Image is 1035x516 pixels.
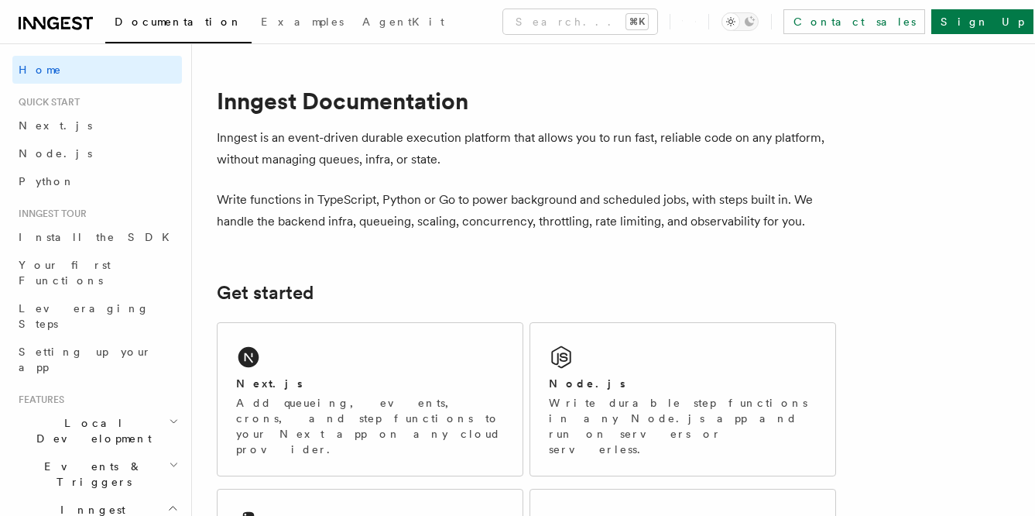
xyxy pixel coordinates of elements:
[217,189,836,232] p: Write functions in TypeScript, Python or Go to power background and scheduled jobs, with steps bu...
[12,167,182,195] a: Python
[19,302,149,330] span: Leveraging Steps
[503,9,657,34] button: Search...⌘K
[12,452,182,496] button: Events & Triggers
[217,87,836,115] h1: Inngest Documentation
[12,394,64,406] span: Features
[217,127,836,170] p: Inngest is an event-driven durable execution platform that allows you to run fast, reliable code ...
[362,15,444,28] span: AgentKit
[261,15,344,28] span: Examples
[12,112,182,139] a: Next.js
[626,14,648,29] kbd: ⌘K
[12,409,182,452] button: Local Development
[12,96,80,108] span: Quick start
[549,376,625,391] h2: Node.js
[19,119,92,132] span: Next.js
[353,5,454,42] a: AgentKit
[12,294,182,338] a: Leveraging Steps
[12,251,182,294] a: Your first Functions
[236,395,504,457] p: Add queueing, events, crons, and step functions to your Next app on any cloud provider.
[12,56,182,84] a: Home
[19,231,179,243] span: Install the SDK
[12,223,182,251] a: Install the SDK
[19,346,152,373] span: Setting up your app
[105,5,252,43] a: Documentation
[12,459,169,490] span: Events & Triggers
[12,139,182,167] a: Node.js
[19,175,75,187] span: Python
[252,5,353,42] a: Examples
[217,282,314,304] a: Get started
[19,259,111,287] span: Your first Functions
[236,376,303,391] h2: Next.js
[12,415,169,446] span: Local Development
[931,9,1033,34] a: Sign Up
[549,395,817,457] p: Write durable step functions in any Node.js app and run on servers or serverless.
[721,12,759,31] button: Toggle dark mode
[783,9,925,34] a: Contact sales
[529,322,836,476] a: Node.jsWrite durable step functions in any Node.js app and run on servers or serverless.
[12,208,87,220] span: Inngest tour
[217,322,523,476] a: Next.jsAdd queueing, events, crons, and step functions to your Next app on any cloud provider.
[19,147,92,160] span: Node.js
[12,338,182,381] a: Setting up your app
[115,15,242,28] span: Documentation
[19,62,62,77] span: Home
